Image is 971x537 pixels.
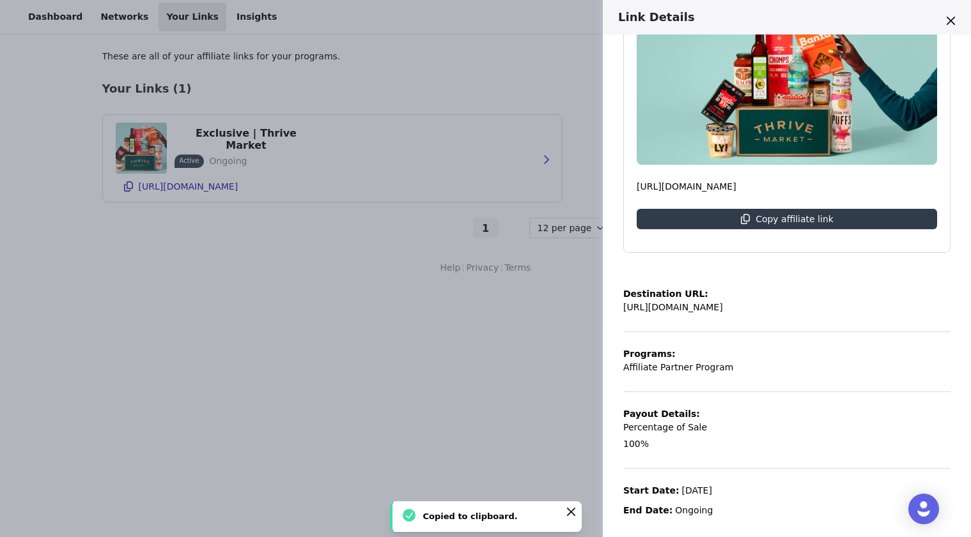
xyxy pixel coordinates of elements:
p: Programs: [623,347,733,361]
p: Destination URL: [623,287,723,301]
p: [URL][DOMAIN_NAME] [623,301,723,314]
p: Payout Details: [623,407,707,421]
div: Copied to clipboard. [423,509,556,524]
img: Exclusive | Thrive Market [637,8,937,165]
p: Copy affiliate link [756,214,834,224]
p: Percentage of Sale [623,421,707,434]
p: [DATE] [682,484,712,497]
p: 100% [623,437,649,451]
p: End Date: [623,504,672,517]
button: Close [940,10,961,31]
p: [URL][DOMAIN_NAME] [637,180,937,193]
p: Affiliate Partner Program [623,361,733,374]
div: Open Intercom Messenger [908,494,939,524]
p: Start Date: [623,484,680,497]
p: Ongoing [675,504,713,517]
button: Copy affiliate link [637,209,937,229]
button: Close [564,504,579,519]
h3: Link Details [618,10,939,24]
